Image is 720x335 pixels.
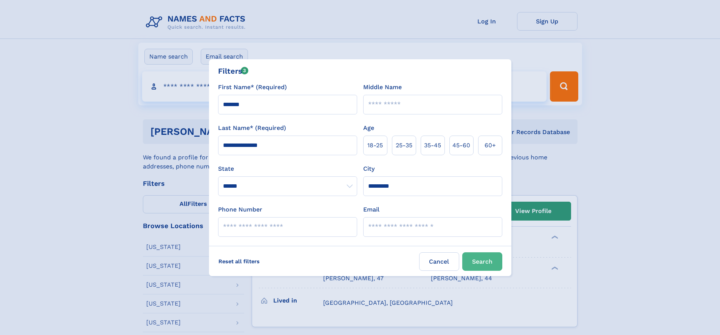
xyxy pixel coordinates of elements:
label: City [363,164,375,173]
label: Middle Name [363,83,402,92]
label: State [218,164,357,173]
label: Age [363,124,374,133]
label: Cancel [419,252,459,271]
label: First Name* (Required) [218,83,287,92]
span: 25‑35 [396,141,412,150]
span: 60+ [485,141,496,150]
span: 35‑45 [424,141,441,150]
span: 18‑25 [367,141,383,150]
label: Email [363,205,379,214]
button: Search [462,252,502,271]
span: 45‑60 [452,141,470,150]
label: Reset all filters [214,252,265,270]
label: Phone Number [218,205,262,214]
div: Filters [218,65,249,77]
label: Last Name* (Required) [218,124,286,133]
